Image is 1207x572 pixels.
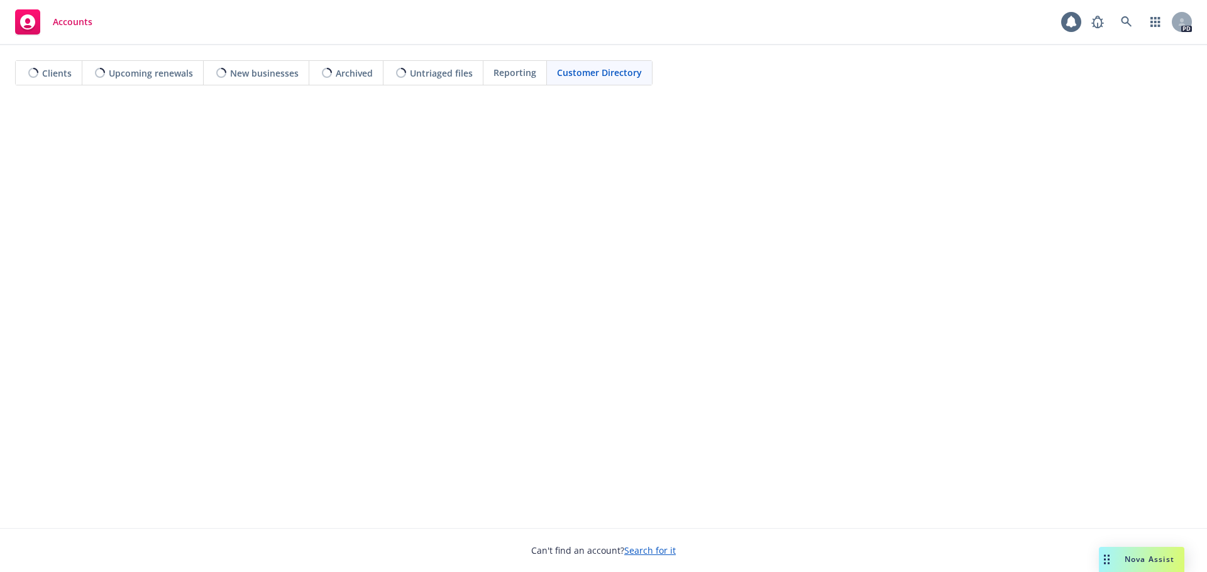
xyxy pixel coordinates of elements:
span: Can't find an account? [531,544,676,557]
span: Customer Directory [557,66,642,79]
div: Drag to move [1099,547,1115,572]
iframe: Hex Dashboard 1 [13,113,1194,515]
span: Reporting [493,66,536,79]
span: Upcoming renewals [109,67,193,80]
span: Archived [336,67,373,80]
span: Nova Assist [1125,554,1174,564]
span: Accounts [53,17,92,27]
span: Clients [42,67,72,80]
a: Search [1114,9,1139,35]
a: Switch app [1143,9,1168,35]
button: Nova Assist [1099,547,1184,572]
span: Untriaged files [410,67,473,80]
a: Accounts [10,4,97,40]
a: Report a Bug [1085,9,1110,35]
span: New businesses [230,67,299,80]
a: Search for it [624,544,676,556]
